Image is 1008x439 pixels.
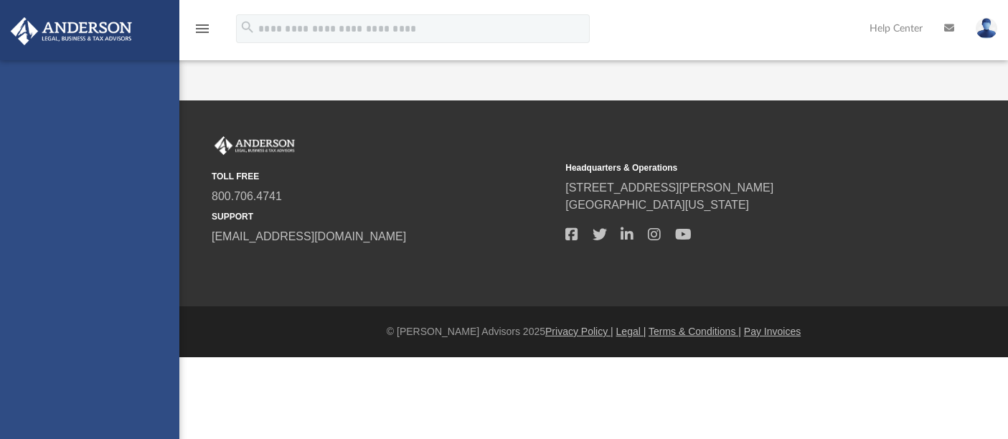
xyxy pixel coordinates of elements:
[616,326,646,337] a: Legal |
[565,181,773,194] a: [STREET_ADDRESS][PERSON_NAME]
[545,326,613,337] a: Privacy Policy |
[194,27,211,37] a: menu
[649,326,741,337] a: Terms & Conditions |
[744,326,801,337] a: Pay Invoices
[565,161,909,174] small: Headquarters & Operations
[212,210,555,223] small: SUPPORT
[212,136,298,155] img: Anderson Advisors Platinum Portal
[212,230,406,242] a: [EMAIL_ADDRESS][DOMAIN_NAME]
[976,18,997,39] img: User Pic
[194,20,211,37] i: menu
[565,199,749,211] a: [GEOGRAPHIC_DATA][US_STATE]
[240,19,255,35] i: search
[179,324,1008,339] div: © [PERSON_NAME] Advisors 2025
[212,170,555,183] small: TOLL FREE
[212,190,282,202] a: 800.706.4741
[6,17,136,45] img: Anderson Advisors Platinum Portal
